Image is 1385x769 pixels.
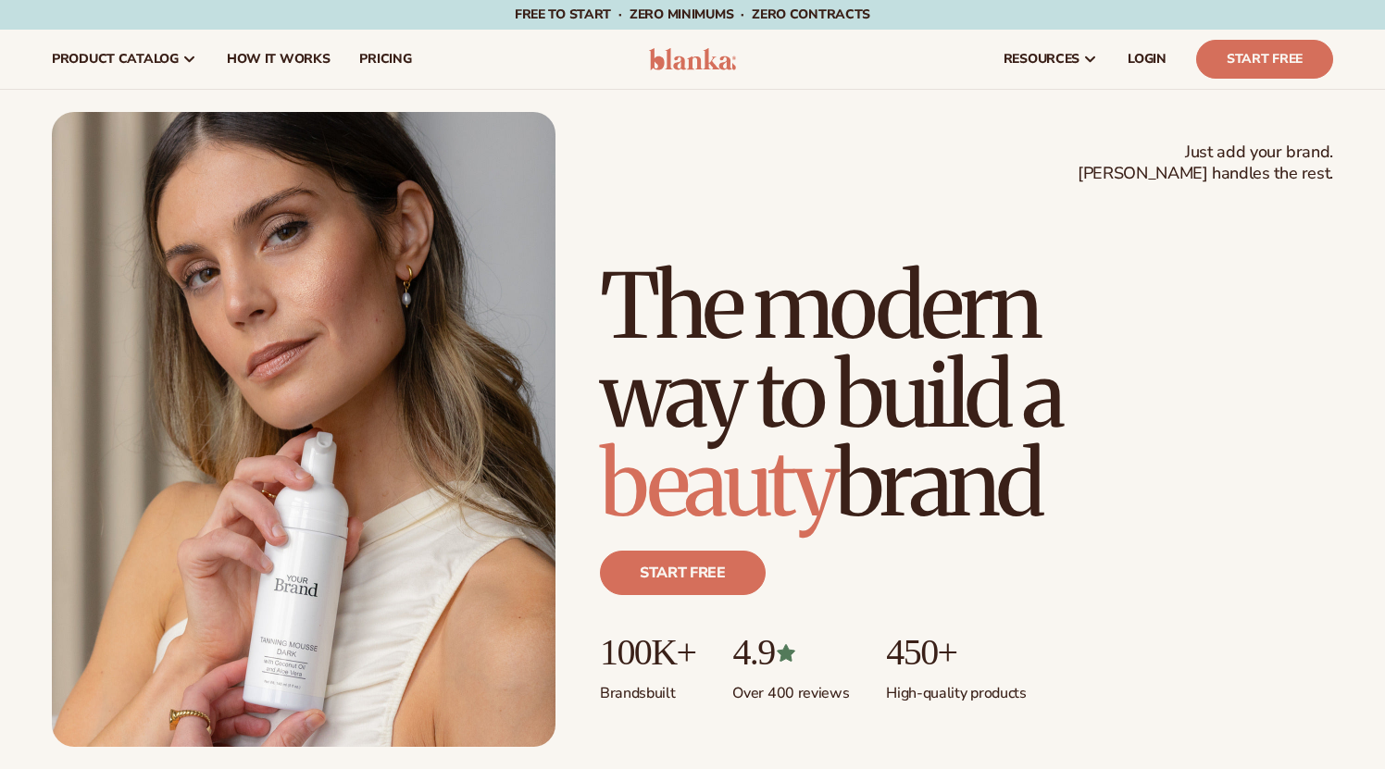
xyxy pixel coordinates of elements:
img: logo [649,48,737,70]
span: LOGIN [1128,52,1167,67]
span: Just add your brand. [PERSON_NAME] handles the rest. [1078,142,1333,185]
p: Brands built [600,673,695,703]
span: pricing [359,52,411,67]
a: Start Free [1196,40,1333,79]
h1: The modern way to build a brand [600,262,1333,528]
a: resources [989,30,1113,89]
p: Over 400 reviews [732,673,849,703]
p: 450+ [886,632,1026,673]
span: resources [1004,52,1079,67]
span: beauty [600,428,835,540]
a: product catalog [37,30,212,89]
span: Free to start · ZERO minimums · ZERO contracts [515,6,870,23]
span: How It Works [227,52,331,67]
a: Start free [600,551,766,595]
p: 4.9 [732,632,849,673]
a: How It Works [212,30,345,89]
span: product catalog [52,52,179,67]
img: Female holding tanning mousse. [52,112,555,747]
p: High-quality products [886,673,1026,703]
a: LOGIN [1113,30,1181,89]
a: pricing [344,30,426,89]
p: 100K+ [600,632,695,673]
